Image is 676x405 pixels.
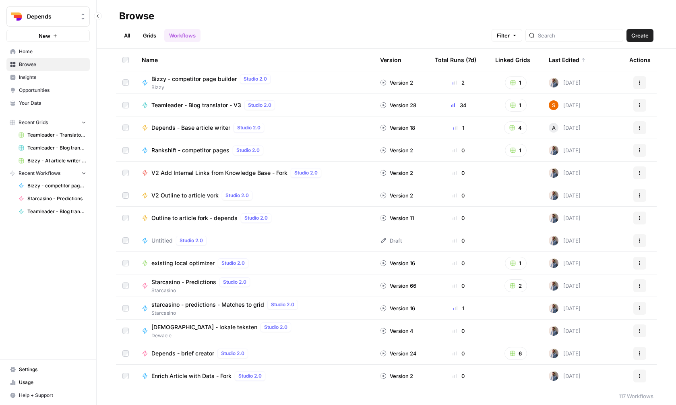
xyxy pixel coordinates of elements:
a: Grids [138,29,161,42]
span: Starcasino [151,287,253,294]
span: Studio 2.0 [223,278,246,286]
a: Settings [6,363,90,376]
div: [DATE] [549,168,581,178]
img: 542af2wjek5zirkck3dd1n2hljhm [549,258,558,268]
a: [DEMOGRAPHIC_DATA] - lokale tekstenStudio 2.0Dewaele [142,322,367,339]
span: Recent Workflows [19,170,60,177]
div: 2 [435,79,482,87]
button: Workspace: Depends [6,6,90,27]
a: Enrich Article with Data - ForkStudio 2.0 [142,371,367,381]
span: V2 Outline to article vork [151,191,219,199]
div: Version 4 [380,327,413,335]
span: Studio 2.0 [244,214,268,222]
div: [DATE] [549,349,581,358]
a: Depends - brief creatorStudio 2.0 [142,349,367,358]
img: 542af2wjek5zirkck3dd1n2hljhm [549,168,558,178]
a: Starcasino - Predictions [15,192,90,205]
button: Recent Grids [6,116,90,129]
div: Version 2 [380,169,413,177]
div: [DATE] [549,371,581,381]
button: Filter [492,29,522,42]
a: Bizzy - AI article writer (from scratch) [15,154,90,167]
a: Browse [6,58,90,71]
span: Starcasino - Predictions [27,195,86,202]
span: Studio 2.0 [238,372,262,380]
button: 1 [505,144,527,157]
div: [DATE] [549,281,581,291]
span: Starcasino - Predictions [151,278,216,286]
div: [DATE] [549,236,581,245]
a: Starcasino - PredictionsStudio 2.0Starcasino [142,277,367,294]
span: Your Data [19,100,86,107]
div: Version 24 [380,349,417,357]
img: 542af2wjek5zirkck3dd1n2hljhm [549,371,558,381]
a: UntitledStudio 2.0 [142,236,367,245]
span: Studio 2.0 [237,124,260,131]
span: Filter [497,31,510,39]
img: y5w7aucoxux127fbokselpcfhhxb [549,100,558,110]
span: V2 Add Internal Links from Knowledge Base - Fork [151,169,287,177]
span: Studio 2.0 [264,324,287,331]
a: Bizzy - competitor page builderStudio 2.0BIzzy [142,74,367,91]
div: Version 28 [380,101,416,109]
div: [DATE] [549,258,581,268]
div: Version 2 [380,79,413,87]
a: Teamleader - Translator V2 - [PERSON_NAME] [15,129,90,141]
span: Studio 2.0 [236,147,260,154]
img: 542af2wjek5zirkck3dd1n2hljhm [549,236,558,245]
button: 1 [505,257,527,270]
div: Linked Grids [495,49,530,71]
div: 0 [435,259,482,267]
a: Insights [6,71,90,84]
span: Enrich Article with Data - Fork [151,372,232,380]
span: starcasino - predictions - Matches to grid [151,301,264,309]
a: Teamleader - Blog translator - V3Studio 2.0 [142,100,367,110]
a: Workflows [164,29,201,42]
span: Untitled [151,237,173,245]
div: 0 [435,327,482,335]
div: Version 66 [380,282,416,290]
div: Draft [380,237,402,245]
button: 6 [504,347,527,360]
span: [DEMOGRAPHIC_DATA] - lokale teksten [151,323,257,331]
span: Studio 2.0 [271,301,294,308]
img: 542af2wjek5zirkck3dd1n2hljhm [549,191,558,200]
span: Studio 2.0 [248,102,271,109]
div: Version 16 [380,259,415,267]
span: Opportunities [19,87,86,94]
div: Total Runs (7d) [435,49,476,71]
a: Teamleader - Blog translator - V3 [15,205,90,218]
span: New [39,32,50,40]
a: V2 Outline to article vorkStudio 2.0 [142,191,367,200]
div: [DATE] [549,191,581,200]
span: Starcasino [151,309,301,317]
span: BIzzy [151,84,274,91]
span: Settings [19,366,86,373]
img: 542af2wjek5zirkck3dd1n2hljhm [549,326,558,336]
div: [DATE] [549,303,581,313]
span: A [552,124,556,132]
img: 542af2wjek5zirkck3dd1n2hljhm [549,213,558,223]
div: Version 2 [380,146,413,154]
span: Recent Grids [19,119,48,126]
a: V2 Add Internal Links from Knowledge Base - ForkStudio 2.0 [142,168,367,178]
div: [DATE] [549,145,581,155]
div: Browse [119,10,154,23]
a: Your Data [6,97,90,110]
div: Name [142,49,367,71]
img: 542af2wjek5zirkck3dd1n2hljhm [549,349,558,358]
a: Home [6,45,90,58]
a: Outline to article fork - dependsStudio 2.0 [142,213,367,223]
button: Create [626,29,653,42]
div: Version [380,49,401,71]
span: Studio 2.0 [225,192,249,199]
span: Depends [27,12,76,21]
span: Dewaele [151,332,294,339]
div: Version 2 [380,191,413,199]
input: Search [538,31,620,39]
div: 0 [435,282,482,290]
button: 4 [504,121,527,134]
div: Version 18 [380,124,415,132]
span: Insights [19,74,86,81]
span: Teamleader - Blog translator - V3 [151,101,241,109]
